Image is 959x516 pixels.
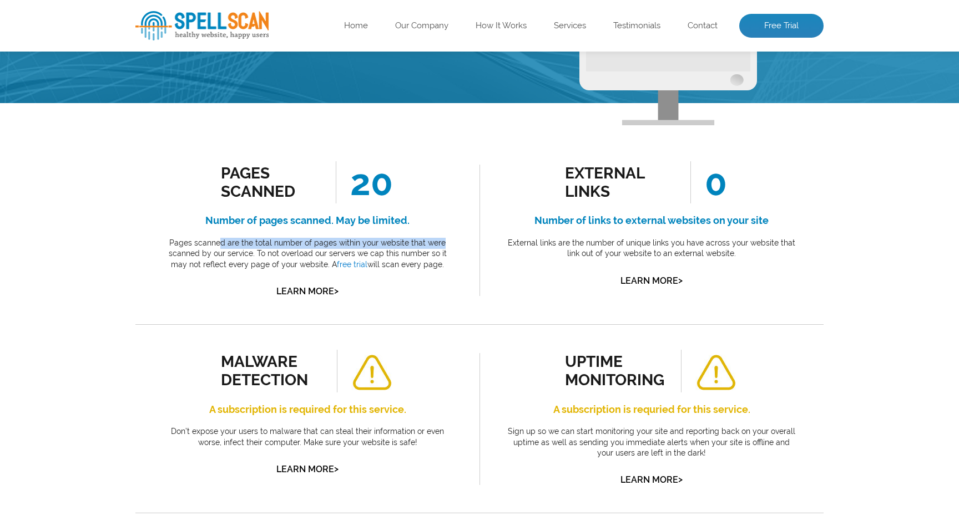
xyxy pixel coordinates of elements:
[160,426,455,448] p: Don’t expose your users to malware that can steal their information or even worse, infect their c...
[137,214,240,223] a: /some-good-ideas/before-you-hire-another-designer-ask-yourself-this
[137,163,199,172] a: /unstuck-session
[137,112,188,121] a: /client-stories
[137,239,188,248] a: /client-stories
[29,53,128,78] td: Cailabs (5)
[276,286,339,297] a: Learn More>
[108,59,115,67] span: en
[344,21,368,32] a: Home
[137,35,240,44] a: /some-good-ideas/minimalism-isn-t-just-for-your-living-room-your-business-needs-it-too
[135,11,269,40] img: spellScan
[221,164,321,201] div: Pages Scanned
[160,212,455,229] h4: Number of pages scanned. May be limited.
[504,401,799,418] h4: A subscription is requried for this service.
[108,85,115,93] span: en
[504,238,799,259] p: External links are the number of unique links you have across your website that link out of your ...
[29,1,128,27] th: Error Word
[688,21,718,32] a: Contact
[337,260,367,269] a: free trial
[554,21,586,32] a: Services
[183,309,205,320] a: Next
[137,86,142,95] a: /
[108,110,115,118] span: en
[565,164,665,201] div: external links
[29,79,128,103] td: Commoditized
[504,212,799,229] h4: Number of links to external websites on your site
[117,85,122,93] span: it
[29,206,128,231] td: Monterrat
[695,355,736,391] img: alert
[29,104,128,129] td: Entreprise
[137,61,188,70] a: /client-stories
[117,34,122,42] span: it
[334,461,339,477] span: >
[565,352,665,389] div: uptime monitoring
[504,426,799,459] p: Sign up so we can start monitoring your site and reporting back on your overall uptime as well as...
[29,232,128,256] td: Morizur
[117,212,122,220] span: it
[476,21,527,32] a: How It Works
[276,464,339,474] a: Learn More>
[690,161,727,203] span: 0
[108,238,115,246] span: en
[29,28,128,52] td: Anghel (5)
[29,155,128,180] td: Halsman
[221,352,321,389] div: malware detection
[160,401,455,418] h4: A subscription is required for this service.
[108,34,115,42] span: en
[134,309,143,320] a: 2
[336,161,393,203] span: 20
[395,21,448,32] a: Our Company
[678,472,683,487] span: >
[739,14,824,38] a: Free Trial
[29,257,128,282] td: decluttered
[620,275,683,286] a: Learn More>
[108,212,115,220] span: en
[105,161,113,169] span: de
[114,187,122,195] span: en
[129,1,265,27] th: Website Page
[108,263,115,271] span: en
[150,309,159,320] a: 3
[108,136,115,144] span: en
[117,309,127,321] a: 1
[117,59,122,67] span: it
[160,238,455,270] p: Pages scanned are the total number of pages within your website that were scanned by our service....
[117,238,122,246] span: it
[117,136,122,144] span: it
[29,181,128,205] td: [PERSON_NAME]
[334,283,339,299] span: >
[137,265,240,274] a: /some-good-ideas/minimalism-isn-t-just-for-your-living-room-your-business-needs-it-too
[29,130,128,154] td: Eurakor (2)
[137,188,240,197] a: /some-good-ideas/from-stuck-to-unstoppable-why-mindset-strategy-design-is-the-path-that-works
[137,137,142,146] a: /
[620,474,683,485] a: Learn More>
[117,263,122,271] span: it
[166,309,176,320] a: 4
[351,355,392,391] img: alert
[114,161,122,169] span: en
[117,110,122,118] span: it
[613,21,660,32] a: Testimonials
[678,273,683,288] span: >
